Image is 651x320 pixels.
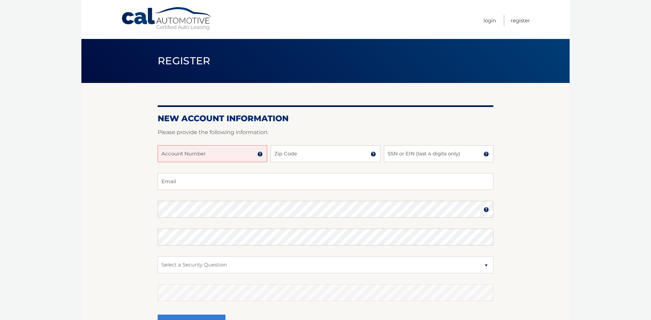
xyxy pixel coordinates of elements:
[371,151,376,157] img: tooltip.svg
[271,145,380,162] input: Zip Code
[158,128,493,137] p: Please provide the following information.
[484,15,496,26] a: Login
[158,145,267,162] input: Account Number
[484,151,489,157] img: tooltip.svg
[158,55,211,67] span: Register
[511,15,530,26] a: Register
[384,145,493,162] input: SSN or EIN (last 4 digits only)
[121,7,213,31] a: Cal Automotive
[484,207,489,212] img: tooltip.svg
[158,173,493,190] input: Email
[257,151,263,157] img: tooltip.svg
[158,113,493,124] h2: New Account Information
